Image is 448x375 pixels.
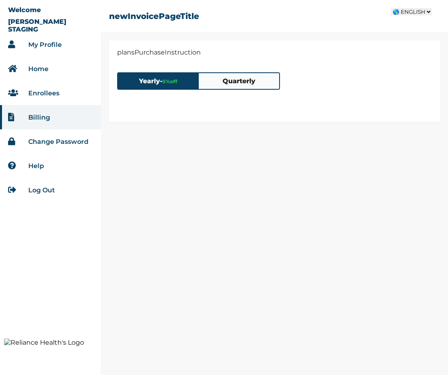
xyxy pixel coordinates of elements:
[28,138,88,145] a: Change Password
[28,65,48,73] a: Home
[28,186,55,194] a: Log Out
[117,48,432,56] p: plansPurchaseInstruction
[4,339,97,346] img: Reliance Health's Logo
[109,11,199,21] h2: newInvoicePageTitle
[8,6,41,14] p: Welcome
[8,18,93,33] p: [PERSON_NAME] STAGING
[28,162,44,170] a: Help
[118,73,199,89] button: Yearly-5%off
[162,78,177,84] span: 5 % off
[199,73,280,89] button: Quarterly
[28,114,50,121] a: Billing
[28,41,62,48] a: My Profile
[28,89,59,97] a: Enrollees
